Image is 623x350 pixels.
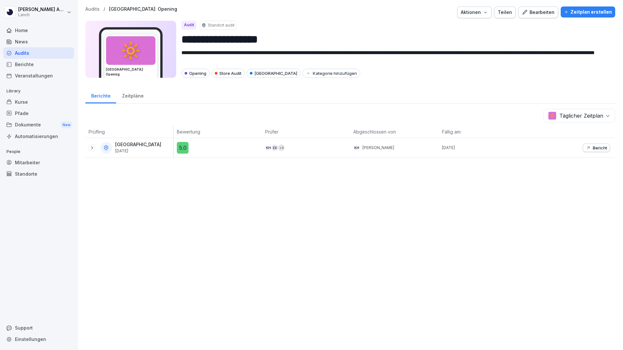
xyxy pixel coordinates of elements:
[177,128,259,135] p: Bewertung
[247,69,300,78] div: [GEOGRAPHIC_DATA]
[18,13,66,17] p: Lanch
[3,333,74,345] a: Einstellungen
[494,6,516,18] button: Teilen
[362,145,394,151] p: [PERSON_NAME]
[3,47,74,59] a: Audits
[593,145,607,150] p: Bericht
[3,157,74,168] a: Mitarbeiter
[302,69,360,78] button: Kategorie hinzufügen
[3,70,74,81] a: Veranstaltungen
[3,119,74,131] a: DokumenteNew
[177,142,189,154] div: 5.0
[181,69,210,78] div: Opening
[85,6,100,12] a: Audits
[212,69,245,78] div: Store Audit
[109,6,177,12] a: [GEOGRAPHIC_DATA]: Opening
[3,86,74,96] p: Library
[18,7,66,12] p: [PERSON_NAME] Ahlert
[85,87,116,103] a: Berichte
[3,146,74,157] p: People
[564,8,612,16] div: Zeitplan erstellen
[106,67,156,77] h3: [GEOGRAPHIC_DATA]: Opening
[3,108,74,119] a: Pfade
[518,6,558,18] button: Bearbeiten
[272,145,278,151] div: EK
[3,322,74,333] div: Support
[442,145,527,151] p: [DATE]
[3,59,74,70] a: Berichte
[353,145,360,151] div: KH
[181,21,197,30] div: Audit
[208,22,235,28] p: Standort audit
[3,119,74,131] div: Dokumente
[561,6,615,17] button: Zeitplan erstellen
[3,131,74,142] a: Automatisierungen
[106,36,155,65] div: 🔆
[104,6,105,12] p: /
[522,9,555,16] div: Bearbeiten
[498,9,512,16] div: Teilen
[583,144,610,152] button: Bericht
[89,128,170,135] p: Prüfling
[115,149,161,153] p: [DATE]
[61,121,72,129] div: New
[3,96,74,108] a: Kurse
[265,145,272,151] div: KH
[439,126,527,138] th: Fällig am:
[116,87,149,103] a: Zeitpläne
[115,142,161,147] p: [GEOGRAPHIC_DATA]
[3,36,74,47] a: News
[353,128,435,135] p: Abgeschlossen von
[262,126,350,138] th: Prüfer
[461,9,488,16] div: Aktionen
[278,145,285,151] div: + 4
[457,6,492,18] button: Aktionen
[306,71,357,76] div: Kategorie hinzufügen
[3,168,74,180] a: Standorte
[3,25,74,36] a: Home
